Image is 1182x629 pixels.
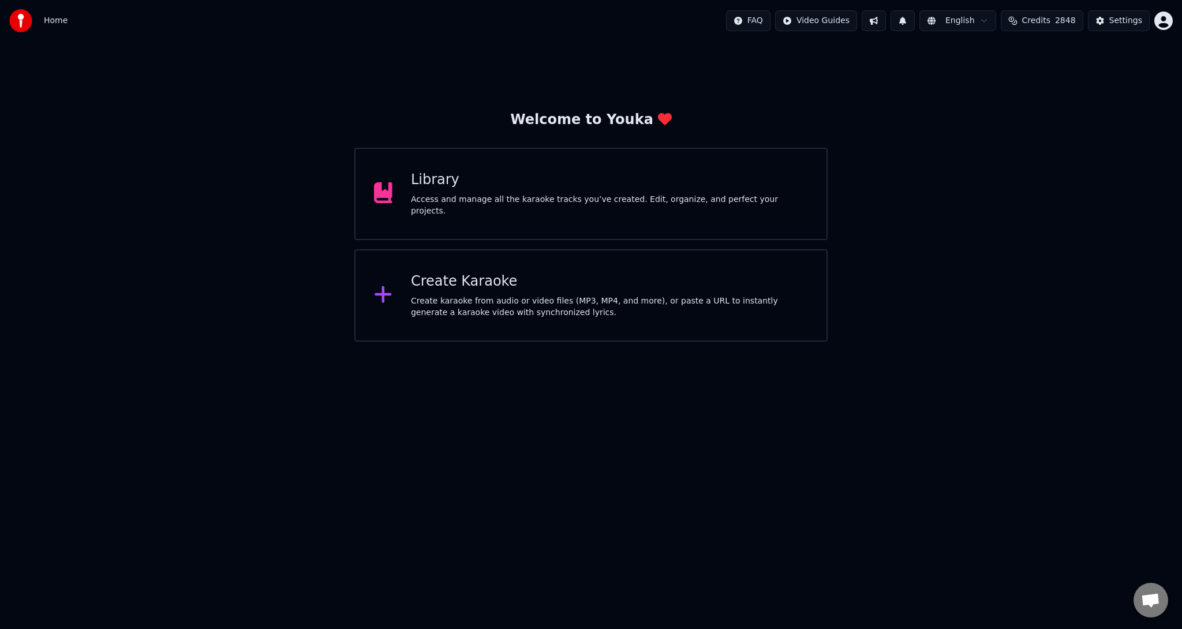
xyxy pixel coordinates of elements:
[510,111,672,129] div: Welcome to Youka
[1134,583,1168,617] div: Open chat
[9,9,32,32] img: youka
[44,15,68,27] span: Home
[1055,15,1076,27] span: 2848
[411,171,808,189] div: Library
[1022,15,1050,27] span: Credits
[411,272,808,291] div: Create Karaoke
[726,10,770,31] button: FAQ
[44,15,68,27] nav: breadcrumb
[1001,10,1083,31] button: Credits2848
[1109,15,1142,27] div: Settings
[411,295,808,319] div: Create karaoke from audio or video files (MP3, MP4, and more), or paste a URL to instantly genera...
[1088,10,1150,31] button: Settings
[411,194,808,217] div: Access and manage all the karaoke tracks you’ve created. Edit, organize, and perfect your projects.
[775,10,857,31] button: Video Guides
